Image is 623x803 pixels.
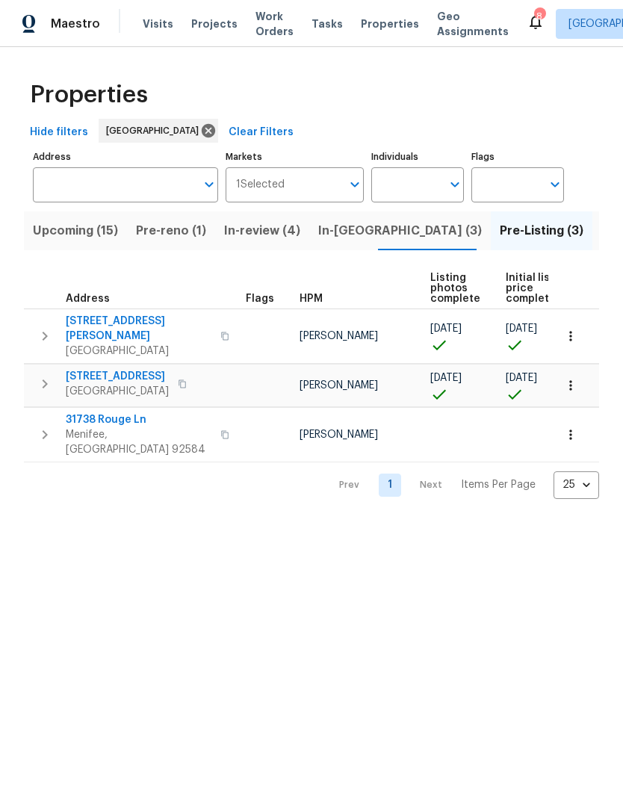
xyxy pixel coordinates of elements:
[444,174,465,195] button: Open
[500,220,583,241] span: Pre-Listing (3)
[33,220,118,241] span: Upcoming (15)
[344,174,365,195] button: Open
[545,174,565,195] button: Open
[33,152,218,161] label: Address
[246,294,274,304] span: Flags
[318,220,482,241] span: In-[GEOGRAPHIC_DATA] (3)
[437,9,509,39] span: Geo Assignments
[430,373,462,383] span: [DATE]
[534,9,545,24] div: 8
[229,123,294,142] span: Clear Filters
[255,9,294,39] span: Work Orders
[66,314,211,344] span: [STREET_ADDRESS][PERSON_NAME]
[106,123,205,138] span: [GEOGRAPHIC_DATA]
[430,323,462,334] span: [DATE]
[66,384,169,399] span: [GEOGRAPHIC_DATA]
[226,152,365,161] label: Markets
[311,19,343,29] span: Tasks
[143,16,173,31] span: Visits
[66,412,211,427] span: 31738 Rouge Ln
[300,430,378,440] span: [PERSON_NAME]
[223,119,300,146] button: Clear Filters
[191,16,238,31] span: Projects
[300,331,378,341] span: [PERSON_NAME]
[379,474,401,497] a: Goto page 1
[554,465,599,504] div: 25
[99,119,218,143] div: [GEOGRAPHIC_DATA]
[430,273,480,304] span: Listing photos complete
[361,16,419,31] span: Properties
[300,380,378,391] span: [PERSON_NAME]
[371,152,464,161] label: Individuals
[136,220,206,241] span: Pre-reno (1)
[199,174,220,195] button: Open
[506,373,537,383] span: [DATE]
[51,16,100,31] span: Maestro
[300,294,323,304] span: HPM
[66,369,169,384] span: [STREET_ADDRESS]
[66,427,211,457] span: Menifee, [GEOGRAPHIC_DATA] 92584
[30,87,148,102] span: Properties
[461,477,536,492] p: Items Per Page
[325,471,599,499] nav: Pagination Navigation
[224,220,300,241] span: In-review (4)
[471,152,564,161] label: Flags
[506,273,556,304] span: Initial list price complete
[506,323,537,334] span: [DATE]
[236,179,285,191] span: 1 Selected
[66,294,110,304] span: Address
[30,123,88,142] span: Hide filters
[66,344,211,359] span: [GEOGRAPHIC_DATA]
[24,119,94,146] button: Hide filters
